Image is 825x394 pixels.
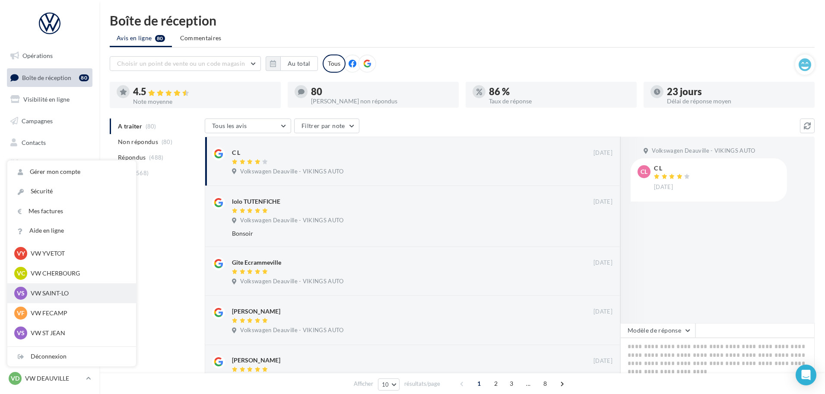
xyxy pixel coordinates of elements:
[311,98,452,104] div: [PERSON_NAME] non répondus
[472,377,486,391] span: 1
[212,122,247,129] span: Tous les avis
[620,323,695,338] button: Modèle de réponse
[110,14,815,27] div: Boîte de réception
[110,56,261,71] button: Choisir un point de vente ou un code magasin
[404,380,440,388] span: résultats/page
[7,221,136,240] a: Aide en ligne
[117,60,245,67] span: Choisir un point de vente ou un code magasin
[22,74,71,81] span: Boîte de réception
[5,68,94,87] a: Boîte de réception80
[7,182,136,201] a: Sécurité
[134,170,149,176] span: (568)
[7,370,92,387] a: VD VW DEAUVILLE
[266,56,318,71] button: Au total
[22,52,53,59] span: Opérations
[31,249,126,258] p: VW YVETOT
[149,154,164,161] span: (488)
[79,74,89,81] div: 80
[240,217,343,224] span: Volkswagen Deauville - VIKINGS AUTO
[133,87,274,97] div: 4.5
[162,138,172,145] span: (80)
[796,365,816,385] div: Open Intercom Messenger
[7,202,136,221] a: Mes factures
[593,308,612,316] span: [DATE]
[5,227,94,252] a: Campagnes DataOnDemand
[25,374,82,383] p: VW DEAUVILLE
[23,96,70,103] span: Visibilité en ligne
[232,197,280,206] div: lolo TUTENFICHE
[593,198,612,206] span: [DATE]
[240,327,343,334] span: Volkswagen Deauville - VIKINGS AUTO
[118,153,146,162] span: Répondus
[354,380,373,388] span: Afficher
[378,378,400,391] button: 10
[232,258,281,267] div: Gite Ecrammeville
[232,307,280,316] div: [PERSON_NAME]
[489,87,630,96] div: 86 %
[232,356,280,365] div: [PERSON_NAME]
[5,47,94,65] a: Opérations
[118,138,158,146] span: Non répondus
[382,381,389,388] span: 10
[280,56,318,71] button: Au total
[667,98,808,104] div: Délai de réponse moyen
[641,167,647,176] span: CL
[593,357,612,365] span: [DATE]
[654,165,692,171] div: C L
[5,90,94,109] a: Visibilité en ligne
[11,374,19,383] span: VD
[17,289,25,298] span: VS
[652,147,755,155] span: Volkswagen Deauville - VIKINGS AUTO
[5,198,94,224] a: PLV et print personnalisable
[180,34,222,42] span: Commentaires
[489,377,503,391] span: 2
[22,117,53,125] span: Campagnes
[5,112,94,130] a: Campagnes
[17,329,25,337] span: VS
[505,377,518,391] span: 3
[232,229,556,238] div: Bonsoir
[5,134,94,152] a: Contacts
[240,168,343,176] span: Volkswagen Deauville - VIKINGS AUTO
[31,269,126,278] p: VW CHERBOURG
[538,377,552,391] span: 8
[31,309,126,317] p: VW FECAMP
[489,98,630,104] div: Taux de réponse
[240,278,343,285] span: Volkswagen Deauville - VIKINGS AUTO
[654,183,673,191] span: [DATE]
[17,309,25,317] span: VF
[205,119,291,133] button: Tous les avis
[521,377,535,391] span: ...
[7,162,136,182] a: Gérer mon compte
[311,87,452,96] div: 80
[133,99,274,105] div: Note moyenne
[294,119,359,133] button: Filtrer par note
[7,347,136,366] div: Déconnexion
[593,259,612,267] span: [DATE]
[593,149,612,157] span: [DATE]
[5,155,94,173] a: Médiathèque
[323,54,346,73] div: Tous
[17,249,25,258] span: VY
[31,329,126,337] p: VW ST JEAN
[232,148,240,157] div: C L
[22,138,46,146] span: Contacts
[667,87,808,96] div: 23 jours
[5,176,94,195] a: Calendrier
[31,289,126,298] p: VW SAINT-LO
[17,269,25,278] span: VC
